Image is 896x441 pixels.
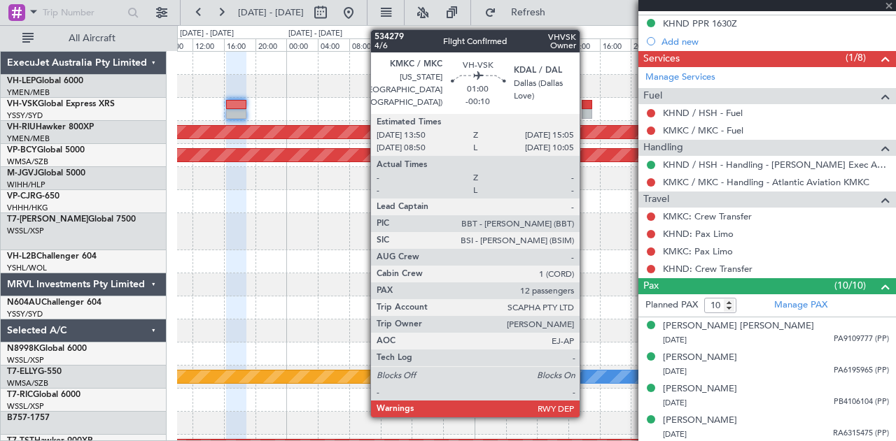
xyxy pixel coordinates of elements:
[663,159,889,171] a: KHND / HSH - Handling - [PERSON_NAME] Exec Arpt KHND / HSH
[7,77,83,85] a: VH-LEPGlobal 6000
[15,27,152,50] button: All Aircraft
[7,192,59,201] a: VP-CJRG-650
[7,252,97,261] a: VH-L2BChallenger 604
[7,298,101,307] a: N604AUChallenger 604
[834,278,866,293] span: (10/10)
[7,391,80,399] a: T7-RICGlobal 6000
[7,169,85,178] a: M-JGVJGlobal 5000
[663,263,752,275] a: KHND: Crew Transfer
[7,345,39,353] span: N8998K
[663,228,734,240] a: KHND: Pax Limo
[224,38,255,51] div: 16:00
[663,351,737,365] div: [PERSON_NAME]
[834,333,889,345] span: PA9109777 (PP)
[7,401,44,412] a: WSSL/XSP
[7,169,38,178] span: M-JGVJ
[663,335,687,345] span: [DATE]
[663,210,752,222] a: KMKC: Crew Transfer
[834,396,889,408] span: PB4106104 (PP)
[663,107,743,119] a: KHND / HSH - Fuel
[7,192,36,201] span: VP-CJR
[568,38,600,51] div: 12:00
[7,263,47,273] a: YSHL/WOL
[43,2,123,23] input: Trip Number
[7,414,50,422] a: B757-1757
[846,50,866,65] span: (1/8)
[7,368,38,376] span: T7-ELLY
[7,123,94,131] a: VH-RIUHawker 800XP
[381,38,412,51] div: 12:00
[7,414,35,422] span: B757-1
[645,71,715,85] a: Manage Services
[643,51,680,67] span: Services
[663,245,733,257] a: KMKC: Pax Limo
[7,226,44,236] a: WSSL/XSP
[7,355,44,366] a: WSSL/XSP
[643,278,659,294] span: Pax
[349,38,381,51] div: 08:00
[7,133,50,144] a: YMEN/MEB
[7,146,85,154] a: VP-BCYGlobal 5000
[663,429,687,440] span: [DATE]
[477,28,531,40] div: [DATE] - [DATE]
[7,215,88,224] span: T7-[PERSON_NAME]
[645,298,698,312] label: Planned PAX
[238,6,304,19] span: [DATE] - [DATE]
[7,345,87,353] a: N8998KGlobal 6000
[663,319,814,333] div: [PERSON_NAME] [PERSON_NAME]
[643,88,662,104] span: Fuel
[7,391,33,399] span: T7-RIC
[318,38,349,51] div: 04:00
[7,110,43,121] a: YSSY/SYD
[288,28,342,40] div: [DATE] - [DATE]
[478,1,562,24] button: Refresh
[475,38,506,51] div: 00:00
[7,157,48,167] a: WMSA/SZB
[7,203,48,213] a: VHHH/HKG
[774,298,827,312] a: Manage PAX
[833,428,889,440] span: RA6315475 (PP)
[7,215,136,224] a: T7-[PERSON_NAME]Global 7500
[7,368,62,376] a: T7-ELLYG-550
[36,34,148,43] span: All Aircraft
[7,378,48,389] a: WMSA/SZB
[643,191,669,208] span: Travel
[663,17,737,29] div: KHND PPR 1630Z
[180,28,234,40] div: [DATE] - [DATE]
[7,123,36,131] span: VH-RIU
[663,398,687,408] span: [DATE]
[286,38,318,51] div: 00:00
[631,38,662,51] div: 20:00
[663,124,743,136] a: KMKC / MKC - Fuel
[661,36,889,48] div: Add new
[7,309,43,319] a: YSSY/SYD
[7,252,36,261] span: VH-L2B
[506,38,538,51] div: 04:00
[7,77,36,85] span: VH-LEP
[834,365,889,377] span: PA6195965 (PP)
[663,382,737,396] div: [PERSON_NAME]
[537,38,568,51] div: 08:00
[7,180,45,190] a: WIHH/HLP
[600,38,631,51] div: 16:00
[7,298,41,307] span: N604AU
[7,146,37,154] span: VP-BCY
[663,414,737,428] div: [PERSON_NAME]
[192,38,224,51] div: 12:00
[663,366,687,377] span: [DATE]
[7,87,50,98] a: YMEN/MEB
[7,100,38,108] span: VH-VSK
[499,8,558,17] span: Refresh
[7,100,115,108] a: VH-VSKGlobal Express XRS
[663,176,869,188] a: KMKC / MKC - Handling - Atlantic Aviation KMKC
[255,38,287,51] div: 20:00
[443,38,475,51] div: 20:00
[643,140,683,156] span: Handling
[412,38,443,51] div: 16:00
